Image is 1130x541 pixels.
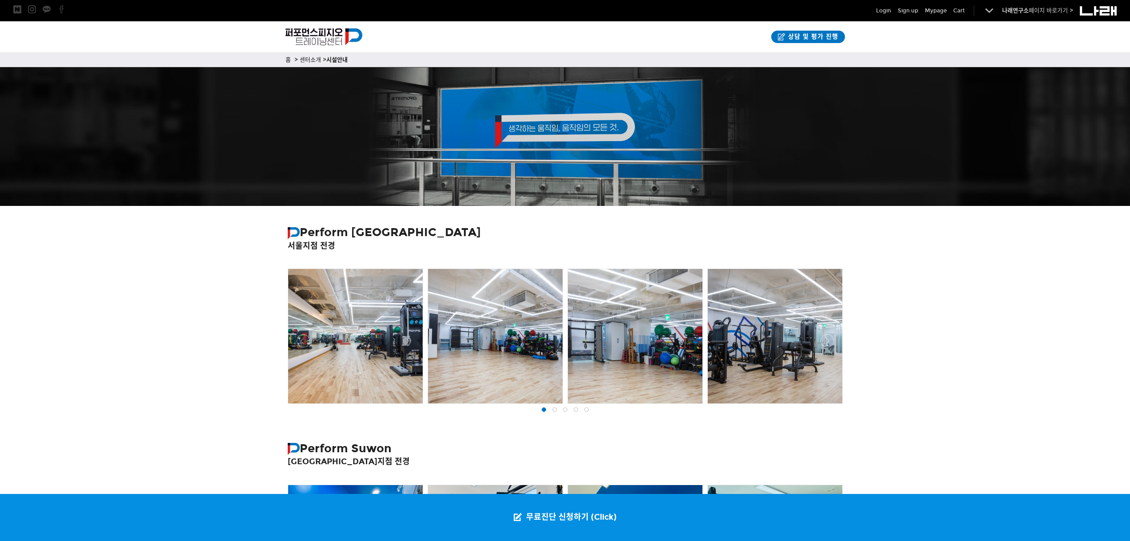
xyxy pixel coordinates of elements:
a: Cart [953,6,965,15]
a: 나래연구소페이지 바로가기 > [1002,7,1073,14]
img: 퍼포먼스피지오 심볼 로고 [288,227,300,239]
strong: [GEOGRAPHIC_DATA]지점 전경 [288,457,410,466]
strong: Perform [GEOGRAPHIC_DATA] [288,225,481,239]
strong: Perform Suwon [288,441,392,455]
a: Sign up [898,6,918,15]
strong: 시설안내 [326,56,348,63]
a: Mypage [925,6,947,15]
img: 퍼포먼스피지오 심볼 로고 [288,443,300,455]
span: 상담 및 평가 진행 [785,32,838,41]
a: Login [876,6,891,15]
a: 무료진단 신청하기 (Click) [505,494,626,541]
strong: 서울지점 전경 [288,241,335,251]
a: 상담 및 평가 진행 [771,31,845,43]
p: 홈 > 센터소개 > [285,55,845,65]
strong: 나래연구소 [1002,7,1029,14]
